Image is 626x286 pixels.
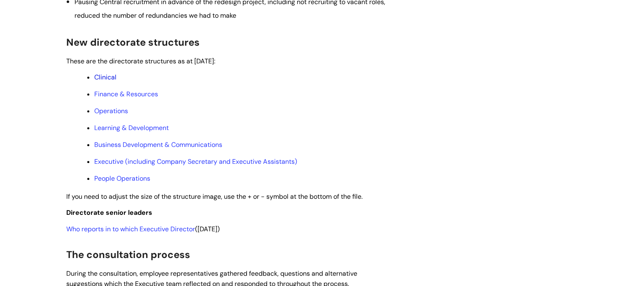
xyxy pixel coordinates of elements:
[94,107,128,115] a: Operations
[66,248,190,261] span: The consultation process
[94,90,158,98] a: Finance & Resources
[94,174,150,183] a: People Operations
[66,57,215,65] span: These are the directorate structures as at [DATE]:
[66,36,200,49] span: New directorate structures
[66,192,363,201] span: If you need to adjust the size of the structure image, use the + or - symbol at the bottom of the...
[94,73,116,81] a: Clinical
[94,123,169,132] a: Learning & Development
[94,157,297,166] a: Executive (including Company Secretary and Executive Assistants)
[94,140,222,149] a: Business Development & Communications
[66,225,220,233] span: ([DATE])
[66,208,152,217] span: Directorate senior leaders
[66,225,195,233] a: Who reports in to which Executive Director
